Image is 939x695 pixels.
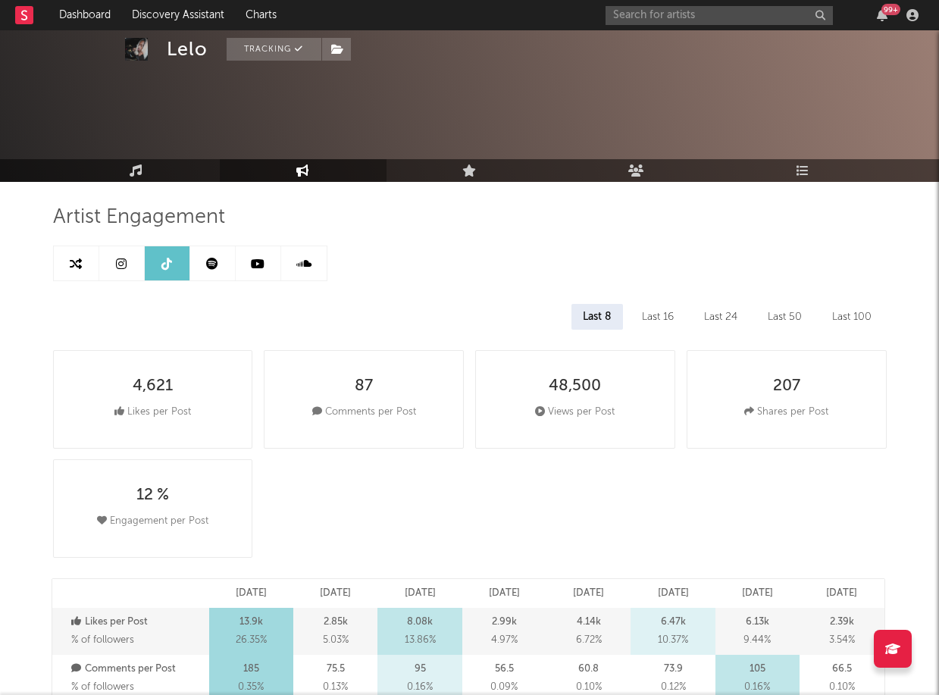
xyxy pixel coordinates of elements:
[491,631,518,650] span: 4.97 %
[312,403,416,421] div: Comments per Post
[236,631,267,650] span: 26.35 %
[742,584,773,603] p: [DATE]
[243,660,259,678] p: 185
[114,403,191,421] div: Likes per Post
[327,660,345,678] p: 75.5
[535,403,615,421] div: Views per Post
[744,403,828,421] div: Shares per Post
[571,304,623,330] div: Last 8
[821,304,883,330] div: Last 100
[489,584,520,603] p: [DATE]
[236,584,267,603] p: [DATE]
[658,631,688,650] span: 10.37 %
[576,631,602,650] span: 6.72 %
[826,584,857,603] p: [DATE]
[405,631,436,650] span: 13.86 %
[492,613,517,631] p: 2.99k
[750,660,765,678] p: 105
[324,613,348,631] p: 2.85k
[320,584,351,603] p: [DATE]
[881,4,900,15] div: 99 +
[71,660,205,678] p: Comments per Post
[239,613,263,631] p: 13.9k
[661,613,686,631] p: 6.47k
[405,584,436,603] p: [DATE]
[71,682,134,692] span: % of followers
[773,377,800,396] div: 207
[71,635,134,645] span: % of followers
[495,660,514,678] p: 56.5
[167,38,208,61] div: Lelo
[53,208,225,227] span: Artist Engagement
[658,584,689,603] p: [DATE]
[97,512,208,531] div: Engagement per Post
[693,304,749,330] div: Last 24
[631,304,685,330] div: Last 16
[71,613,205,631] p: Likes per Post
[664,660,683,678] p: 73.9
[355,377,373,396] div: 87
[877,9,887,21] button: 99+
[832,660,852,678] p: 66.5
[227,38,321,61] button: Tracking
[573,584,604,603] p: [DATE]
[415,660,426,678] p: 95
[577,613,601,631] p: 4.14k
[133,377,173,396] div: 4,621
[323,631,349,650] span: 5.03 %
[743,631,771,650] span: 9.44 %
[746,613,769,631] p: 6.13k
[830,613,854,631] p: 2.39k
[407,613,433,631] p: 8.08k
[829,631,855,650] span: 3.54 %
[136,487,169,505] div: 12 %
[549,377,601,396] div: 48,500
[756,304,813,330] div: Last 50
[578,660,599,678] p: 60.8
[606,6,833,25] input: Search for artists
